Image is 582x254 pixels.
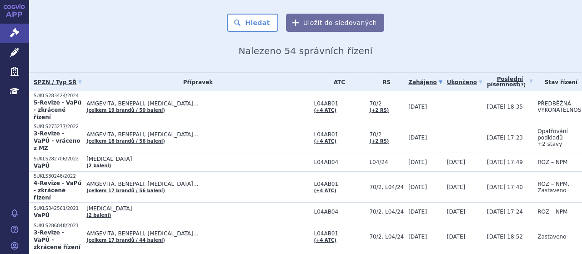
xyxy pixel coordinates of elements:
[86,131,309,138] span: AMGEVITA, BENEPALI, [MEDICAL_DATA]…
[86,181,309,187] span: AMGEVITA, BENEPALI, [MEDICAL_DATA]…
[447,134,449,141] span: -
[487,209,523,215] span: [DATE] 17:24
[408,234,427,240] span: [DATE]
[86,238,165,243] a: (celkem 17 brandů / 44 balení)
[286,14,384,32] button: Uložit do sledovaných
[86,139,165,144] a: (celkem 18 brandů / 56 balení)
[34,156,82,162] p: SUKLS282706/2022
[487,134,523,141] span: [DATE] 17:23
[487,159,523,165] span: [DATE] 17:49
[314,159,365,165] span: L04AB04
[86,213,111,218] a: (2 balení)
[314,108,336,113] a: (+4 ATC)
[314,131,365,138] span: L04AB01
[369,184,404,190] span: 70/2, L04/24
[238,45,372,56] span: Nalezeno 54 správních řízení
[537,159,567,165] span: ROZ – NPM
[34,93,82,99] p: SUKLS283424/2024
[86,100,309,107] span: AMGEVITA, BENEPALI, [MEDICAL_DATA]…
[519,82,526,88] abbr: (?)
[227,14,278,32] button: Hledat
[369,159,404,165] span: L04/24
[314,209,365,215] span: L04AB04
[408,209,427,215] span: [DATE]
[86,108,165,113] a: (celkem 19 brandů / 50 balení)
[34,163,50,169] strong: VaPÚ
[86,188,165,193] a: (celkem 17 brandů / 56 balení)
[314,139,336,144] a: (+4 ATC)
[487,104,523,110] span: [DATE] 18:35
[369,100,404,107] span: 70/2
[487,184,523,190] span: [DATE] 17:40
[314,181,365,187] span: L04AB01
[34,173,82,179] p: SUKLS30246/2022
[487,73,533,91] a: Poslednípísemnost(?)
[369,234,404,240] span: 70/2, L04/24
[537,209,567,215] span: ROZ – NPM
[86,163,111,168] a: (2 balení)
[86,230,309,237] span: AMGEVITA, BENEPALI, [MEDICAL_DATA]…
[447,159,466,165] span: [DATE]
[408,134,427,141] span: [DATE]
[408,104,427,110] span: [DATE]
[34,205,82,212] p: SUKLS342561/2021
[314,188,336,193] a: (+4 ATC)
[34,223,82,229] p: SUKLS286848/2021
[408,159,427,165] span: [DATE]
[537,234,566,240] span: Zastaveno
[34,100,81,120] strong: 5-Revize - VaPú - zkrácené řízení
[82,73,309,91] th: Přípravek
[86,205,309,212] span: [MEDICAL_DATA]
[34,212,50,219] strong: VaPÚ
[34,229,80,250] strong: 3-Revize - VaPÚ - zkrácené řízení
[34,130,80,151] strong: 3-Revize - VaPÚ - vráceno z MZ
[447,104,449,110] span: -
[34,76,82,89] a: SPZN / Typ SŘ
[369,131,404,138] span: 70/2
[447,234,466,240] span: [DATE]
[34,180,81,201] strong: 4-Revize - VaPú - zkrácené řízení
[369,139,389,144] a: (+2 RS)
[86,156,309,162] span: [MEDICAL_DATA]
[34,124,82,130] p: SUKLS273277/2022
[408,184,427,190] span: [DATE]
[369,209,404,215] span: 70/2, L04/24
[309,73,365,91] th: ATC
[537,181,569,194] span: ROZ – NPM, Zastaveno
[365,73,404,91] th: RS
[314,100,365,107] span: L04AB01
[537,128,568,147] span: Opatřování podkladů +2 stavy
[447,184,466,190] span: [DATE]
[408,76,442,89] a: Zahájeno
[314,238,336,243] a: (+4 ATC)
[447,209,466,215] span: [DATE]
[447,76,482,89] a: Ukončeno
[487,234,523,240] span: [DATE] 18:52
[314,230,365,237] span: L04AB01
[369,108,389,113] a: (+2 RS)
